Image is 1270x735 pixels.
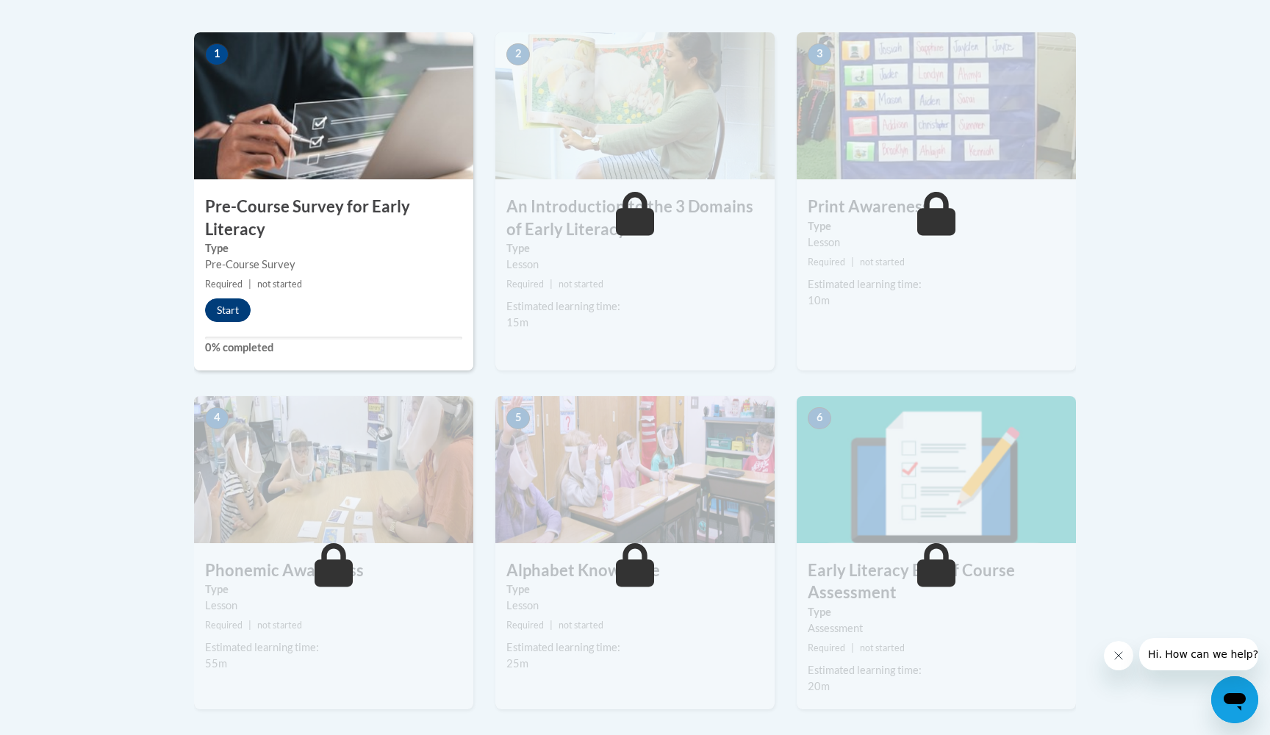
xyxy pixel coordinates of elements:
span: 15m [506,316,528,329]
span: | [248,279,251,290]
h3: Early Literacy End of Course Assessment [797,559,1076,605]
img: Course Image [797,396,1076,543]
img: Course Image [797,32,1076,179]
h3: Pre-Course Survey for Early Literacy [194,196,473,241]
span: | [248,620,251,631]
span: 25m [506,657,528,670]
span: Required [506,279,544,290]
span: Required [205,620,243,631]
img: Course Image [194,32,473,179]
span: not started [257,620,302,631]
span: not started [257,279,302,290]
label: Type [808,604,1065,620]
label: Type [205,581,462,598]
span: 10m [808,294,830,306]
h3: An Introduction to the 3 Domains of Early Literacy [495,196,775,241]
span: | [851,642,854,653]
button: Start [205,298,251,322]
span: Required [808,257,845,268]
div: Lesson [506,257,764,273]
span: Required [808,642,845,653]
h3: Alphabet Knowledge [495,559,775,582]
span: | [851,257,854,268]
div: Estimated learning time: [808,662,1065,678]
label: Type [506,240,764,257]
span: 3 [808,43,831,65]
h3: Phonemic Awareness [194,559,473,582]
div: Lesson [205,598,462,614]
label: Type [205,240,462,257]
div: Lesson [506,598,764,614]
div: Estimated learning time: [506,298,764,315]
div: Estimated learning time: [506,639,764,656]
iframe: Button to launch messaging window [1211,676,1258,723]
div: Lesson [808,234,1065,251]
img: Course Image [495,396,775,543]
label: Type [506,581,764,598]
span: | [550,620,553,631]
span: 20m [808,680,830,692]
h3: Print Awareness [797,196,1076,218]
span: 4 [205,407,229,429]
span: not started [559,279,603,290]
iframe: Close message [1104,641,1133,670]
span: | [550,279,553,290]
span: not started [559,620,603,631]
span: 5 [506,407,530,429]
span: not started [860,642,905,653]
span: Required [506,620,544,631]
span: 1 [205,43,229,65]
span: not started [860,257,905,268]
span: 55m [205,657,227,670]
div: Estimated learning time: [808,276,1065,293]
span: Required [205,279,243,290]
iframe: Message from company [1139,638,1258,670]
span: 6 [808,407,831,429]
span: 2 [506,43,530,65]
div: Pre-Course Survey [205,257,462,273]
div: Assessment [808,620,1065,637]
label: 0% completed [205,340,462,356]
label: Type [808,218,1065,234]
img: Course Image [194,396,473,543]
img: Course Image [495,32,775,179]
div: Estimated learning time: [205,639,462,656]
